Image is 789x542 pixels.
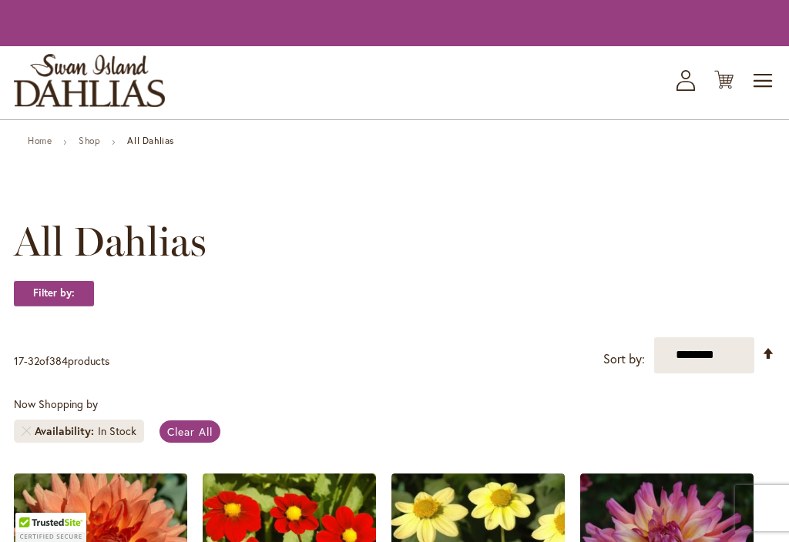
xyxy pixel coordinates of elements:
strong: All Dahlias [127,135,174,146]
p: - of products [14,349,109,373]
span: Clear All [167,424,213,439]
span: Availability [35,423,98,439]
a: Shop [79,135,100,146]
span: 384 [49,353,68,368]
label: Sort by: [603,345,645,373]
strong: Filter by: [14,280,94,306]
a: Remove Availability In Stock [22,427,31,436]
a: Home [28,135,52,146]
a: Clear All [159,420,220,443]
div: In Stock [98,423,136,439]
span: Now Shopping by [14,396,98,411]
a: store logo [14,54,165,107]
iframe: Launch Accessibility Center [12,487,55,530]
span: 17 [14,353,24,368]
span: All Dahlias [14,219,206,265]
span: 32 [28,353,39,368]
